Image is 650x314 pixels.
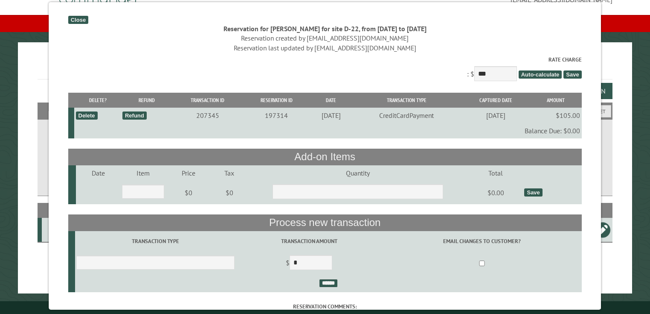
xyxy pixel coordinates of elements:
[68,56,582,83] div: : $
[75,123,582,138] td: Balance Due: $0.00
[310,108,352,123] td: [DATE]
[277,305,373,310] small: © Campground Commander LLC. All rights reserved.
[243,93,310,108] th: Reservation ID
[384,237,580,245] label: Email changes to customer?
[530,93,582,108] th: Amount
[525,188,543,197] div: Save
[121,165,165,181] td: Item
[461,93,530,108] th: Captured Date
[68,214,582,231] th: Process new transaction
[68,16,88,24] div: Close
[310,93,352,108] th: Date
[530,108,582,123] td: $105.00
[122,112,147,120] div: Refund
[68,24,582,33] div: Reservation for [PERSON_NAME] for site D-22, from [DATE] to [DATE]
[519,70,562,79] span: Auto-calculate
[68,43,582,53] div: Reservation last updated by [EMAIL_ADDRESS][DOMAIN_NAME]
[236,252,383,276] td: $
[38,103,613,119] h2: Filters
[352,93,461,108] th: Transaction Type
[469,181,523,205] td: $0.00
[121,93,172,108] th: Refund
[564,70,582,79] span: Save
[45,226,93,234] div: D-22
[173,93,243,108] th: Transaction ID
[42,203,95,218] th: Site
[238,237,381,245] label: Transaction Amount
[68,56,582,64] label: Rate Charge
[352,108,461,123] td: CreditCardPayment
[243,108,310,123] td: 197314
[76,165,121,181] td: Date
[247,165,468,181] td: Quantity
[68,302,582,311] label: Reservation comments:
[166,165,212,181] td: Price
[68,149,582,165] th: Add-on Items
[166,181,212,205] td: $0
[212,181,247,205] td: $0
[76,112,98,120] div: Delete
[469,165,523,181] td: Total
[461,108,530,123] td: [DATE]
[212,165,247,181] td: Tax
[68,33,582,43] div: Reservation created by [EMAIL_ADDRESS][DOMAIN_NAME]
[76,237,235,245] label: Transaction Type
[173,108,243,123] td: 207345
[75,93,121,108] th: Delete?
[38,56,613,79] h1: Reservations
